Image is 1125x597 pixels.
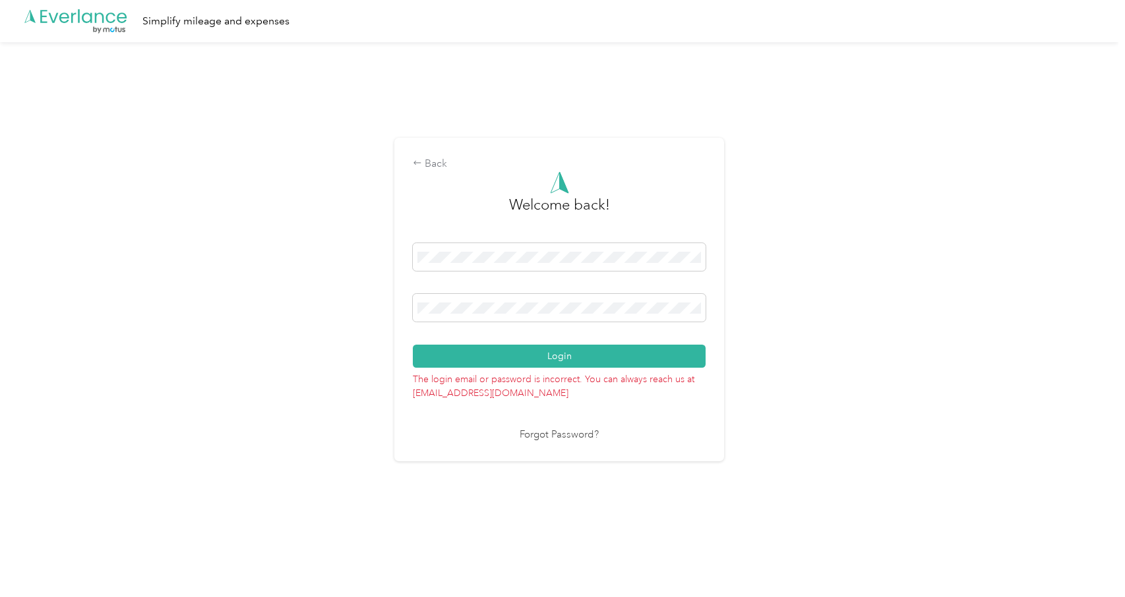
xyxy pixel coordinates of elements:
[413,368,706,400] p: The login email or password is incorrect. You can always reach us at [EMAIL_ADDRESS][DOMAIN_NAME]
[142,13,289,30] div: Simplify mileage and expenses
[413,345,706,368] button: Login
[520,428,599,443] a: Forgot Password?
[509,194,610,229] h3: greeting
[413,156,706,172] div: Back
